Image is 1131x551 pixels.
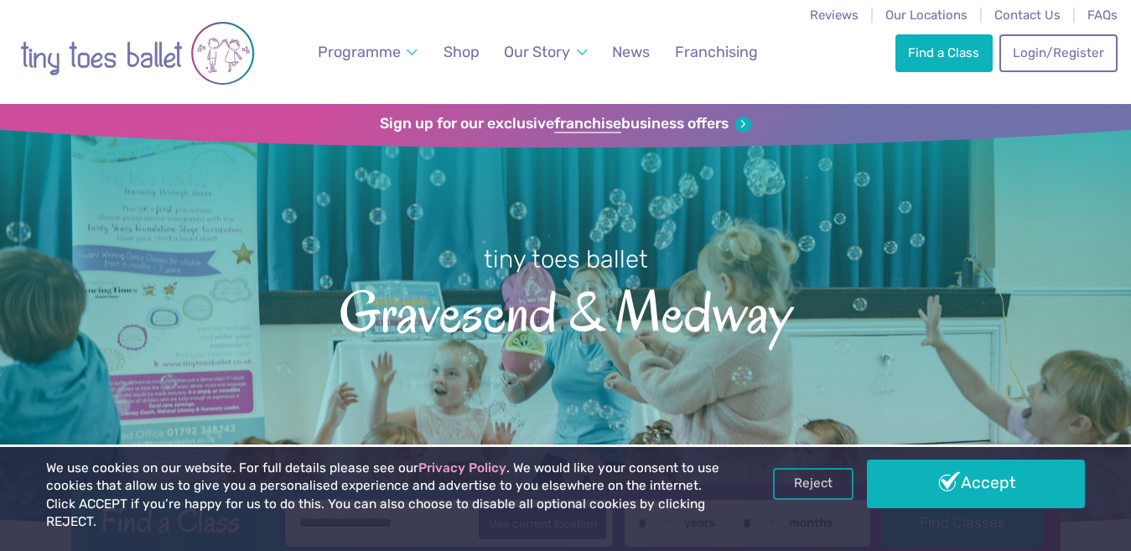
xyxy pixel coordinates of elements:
span: Shop [444,43,480,60]
a: Reviews [810,8,859,23]
span: News [612,43,650,60]
a: Programme [310,34,426,71]
a: News [604,34,657,71]
strong: franchise [554,115,621,133]
a: Sign up for our exclusivefranchisebusiness offers [380,115,751,133]
a: Contact Us [994,8,1061,23]
span: Franchising [675,43,758,60]
a: Franchising [667,34,765,71]
a: Login/Register [999,34,1117,71]
a: Our Story [496,34,595,71]
a: Reject [773,468,853,500]
span: Gravesend & Medway [29,276,1102,344]
small: tiny toes ballet [484,245,648,273]
span: Our Story [504,43,570,60]
a: FAQs [1087,8,1118,23]
a: Shop [436,34,487,71]
img: tiny toes ballet [20,11,255,96]
a: Our Locations [885,8,968,23]
a: Find a Class [895,34,993,71]
span: Programme [318,43,401,60]
a: Accept [867,460,1085,508]
a: Privacy Policy [418,460,506,476]
p: We use cookies on our website. For full details please see our . We would like your consent to us... [46,460,722,532]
